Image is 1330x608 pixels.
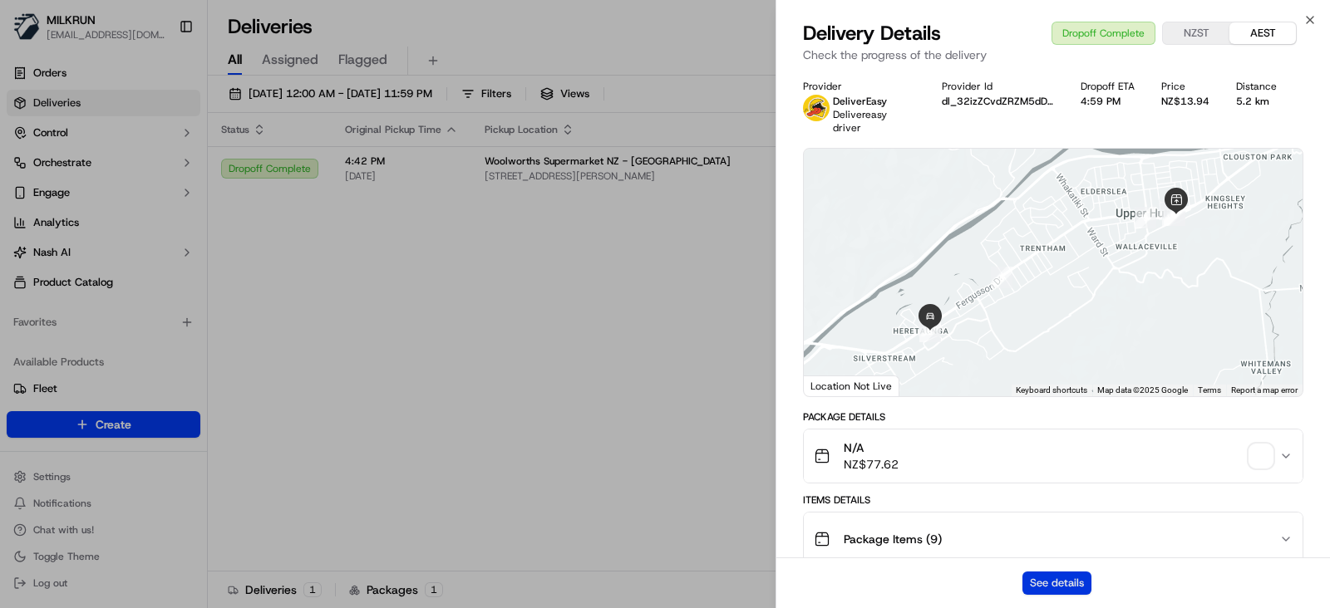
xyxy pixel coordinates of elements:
[803,47,1303,63] p: Check the progress of the delivery
[991,267,1012,288] div: 6
[1161,95,1209,108] div: NZ$13.94
[1229,22,1296,44] button: AEST
[803,493,1303,507] div: Items Details
[804,512,1303,566] button: Package Items (9)
[844,439,899,456] span: N/A
[844,531,942,547] span: Package Items ( 9 )
[1081,80,1135,93] div: Dropoff ETA
[1231,385,1298,395] a: Report a map error
[803,20,941,47] span: Delivery Details
[1236,95,1277,108] div: 5.2 km
[1016,385,1087,396] button: Keyboard shortcuts
[1162,204,1184,226] div: 4
[1198,385,1221,395] a: Terms (opens in new tab)
[808,375,863,396] a: Open this area in Google Maps (opens a new window)
[1022,571,1091,595] button: See details
[833,108,887,135] span: Delivereasy driver
[844,456,899,473] span: NZ$77.62
[1135,207,1156,228] div: 5
[1163,22,1229,44] button: NZST
[808,375,863,396] img: Google
[803,95,830,121] img: delivereasy_logo.png
[1081,95,1135,108] div: 4:59 PM
[833,95,915,108] p: DeliverEasy
[804,375,899,396] div: Location Not Live
[919,321,941,342] div: 8
[1097,385,1188,395] span: Map data ©2025 Google
[942,80,1054,93] div: Provider Id
[1236,80,1277,93] div: Distance
[804,429,1303,483] button: N/ANZ$77.62
[803,80,915,93] div: Provider
[1161,80,1209,93] div: Price
[942,95,1054,108] button: dl_32izZCvdZRZM5dDoUkAWfOS7xOu
[803,410,1303,424] div: Package Details
[1159,199,1180,220] div: 1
